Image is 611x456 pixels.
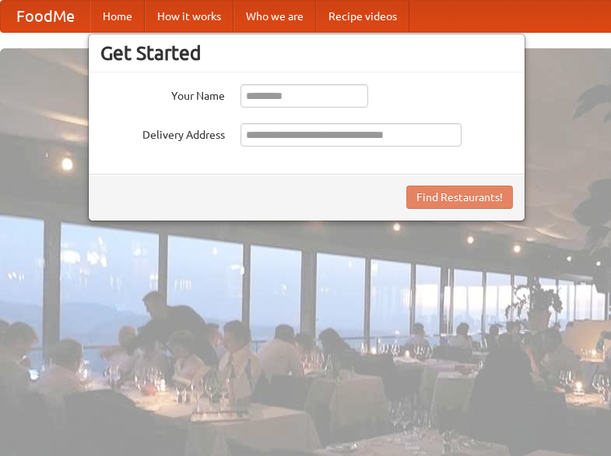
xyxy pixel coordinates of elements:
[316,1,409,32] a: Recipe videos
[1,1,90,32] a: FoodMe
[234,1,316,32] a: Who we are
[90,1,145,32] a: Home
[145,1,234,32] a: How it works
[100,41,513,65] h3: Get Started
[100,84,225,104] label: Your Name
[100,123,225,143] label: Delivery Address
[406,186,513,209] button: Find Restaurants!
